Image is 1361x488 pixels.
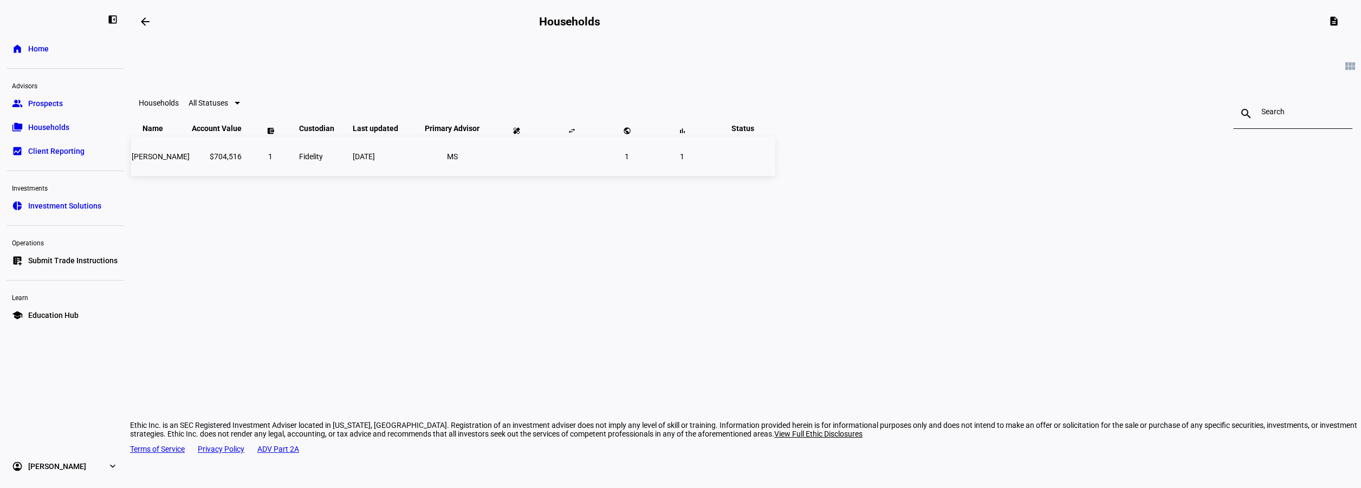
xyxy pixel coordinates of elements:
span: Last updated [353,124,414,133]
a: bid_landscapeClient Reporting [7,140,124,162]
eth-mat-symbol: account_circle [12,461,23,472]
a: folder_copyHouseholds [7,116,124,138]
h2: Households [539,15,600,28]
span: Investment Solutions [28,200,101,211]
a: Privacy Policy [198,445,244,453]
span: Custodian [299,124,351,133]
span: View Full Ethic Disclosures [774,430,863,438]
eth-mat-symbol: home [12,43,23,54]
eth-mat-symbol: left_panel_close [107,14,118,25]
a: groupProspects [7,93,124,114]
eth-mat-symbol: group [12,98,23,109]
mat-icon: arrow_backwards [139,15,152,28]
div: Advisors [7,77,124,93]
span: Households [28,122,69,133]
eth-mat-symbol: expand_more [107,461,118,472]
a: homeHome [7,38,124,60]
div: Learn [7,289,124,304]
eth-mat-symbol: folder_copy [12,122,23,133]
span: Barbara L Jue [132,152,190,161]
mat-icon: view_module [1344,60,1357,73]
li: MS [443,147,462,166]
span: Client Reporting [28,146,85,157]
span: [DATE] [353,152,375,161]
eth-data-table-title: Households [139,99,179,107]
span: Education Hub [28,310,79,321]
span: Home [28,43,49,54]
eth-mat-symbol: bid_landscape [12,146,23,157]
span: Fidelity [299,152,323,161]
div: Operations [7,235,124,250]
a: pie_chartInvestment Solutions [7,195,124,217]
input: Search [1261,107,1324,116]
span: Name [142,124,179,133]
a: Terms of Service [130,445,185,453]
span: [PERSON_NAME] [28,461,86,472]
mat-icon: search [1233,107,1259,120]
eth-mat-symbol: school [12,310,23,321]
span: 1 [625,152,629,161]
td: $704,516 [191,136,242,176]
div: Ethic Inc. is an SEC Registered Investment Adviser located in [US_STATE], [GEOGRAPHIC_DATA]. Regi... [130,421,1361,438]
a: ADV Part 2A [257,445,299,453]
span: Status [723,124,762,133]
eth-mat-symbol: list_alt_add [12,255,23,266]
span: 1 [680,152,684,161]
div: Investments [7,180,124,195]
span: 1 [268,152,273,161]
mat-icon: description [1328,16,1339,27]
span: Prospects [28,98,63,109]
eth-mat-symbol: pie_chart [12,200,23,211]
span: Account Value [192,124,242,133]
span: Submit Trade Instructions [28,255,118,266]
span: All Statuses [189,99,228,107]
span: Primary Advisor [417,124,488,133]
